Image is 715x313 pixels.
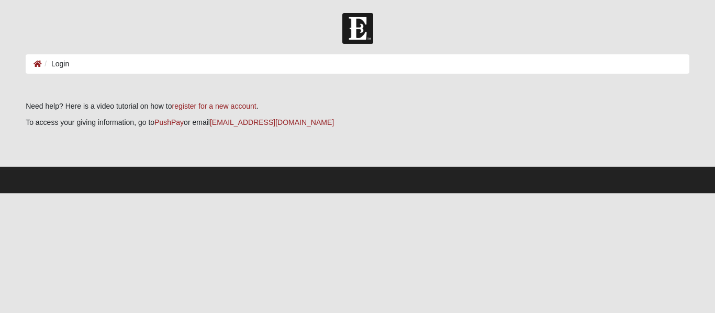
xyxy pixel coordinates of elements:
a: register for a new account [172,102,256,110]
p: To access your giving information, go to or email [26,117,689,128]
img: Church of Eleven22 Logo [342,13,373,44]
a: [EMAIL_ADDRESS][DOMAIN_NAME] [210,118,334,126]
a: PushPay [154,118,184,126]
li: Login [42,59,69,69]
p: Need help? Here is a video tutorial on how to . [26,101,689,112]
